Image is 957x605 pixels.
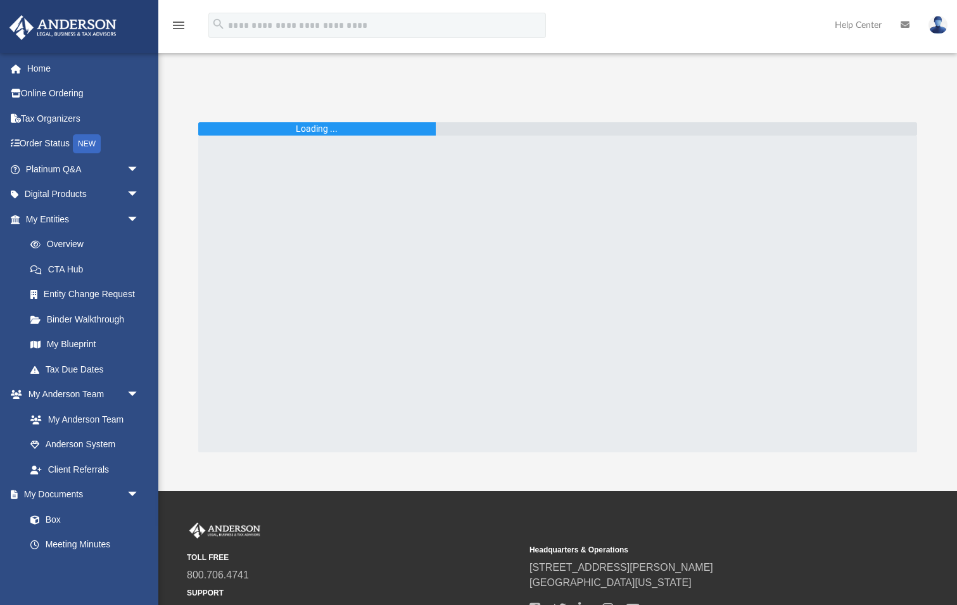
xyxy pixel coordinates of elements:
[18,532,152,557] a: Meeting Minutes
[18,432,152,457] a: Anderson System
[127,156,152,182] span: arrow_drop_down
[18,457,152,482] a: Client Referrals
[18,307,158,332] a: Binder Walkthrough
[18,257,158,282] a: CTA Hub
[9,81,158,106] a: Online Ordering
[9,482,152,507] a: My Documentsarrow_drop_down
[9,106,158,131] a: Tax Organizers
[18,332,152,357] a: My Blueprint
[296,122,338,136] div: Loading ...
[529,544,863,556] small: Headquarters & Operations
[212,17,225,31] i: search
[9,182,158,207] a: Digital Productsarrow_drop_down
[18,282,158,307] a: Entity Change Request
[18,357,158,382] a: Tax Due Dates
[187,587,521,599] small: SUPPORT
[9,131,158,157] a: Order StatusNEW
[928,16,947,34] img: User Pic
[9,56,158,81] a: Home
[18,407,146,432] a: My Anderson Team
[9,382,152,407] a: My Anderson Teamarrow_drop_down
[529,577,692,588] a: [GEOGRAPHIC_DATA][US_STATE]
[187,570,249,580] a: 800.706.4741
[6,15,120,40] img: Anderson Advisors Platinum Portal
[18,232,158,257] a: Overview
[127,207,152,232] span: arrow_drop_down
[127,482,152,508] span: arrow_drop_down
[187,523,263,539] img: Anderson Advisors Platinum Portal
[127,382,152,408] span: arrow_drop_down
[127,182,152,208] span: arrow_drop_down
[171,18,186,33] i: menu
[73,134,101,153] div: NEW
[18,557,146,582] a: Forms Library
[171,24,186,33] a: menu
[18,507,146,532] a: Box
[529,562,713,573] a: [STREET_ADDRESS][PERSON_NAME]
[9,207,158,232] a: My Entitiesarrow_drop_down
[187,552,521,563] small: TOLL FREE
[9,156,158,182] a: Platinum Q&Aarrow_drop_down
